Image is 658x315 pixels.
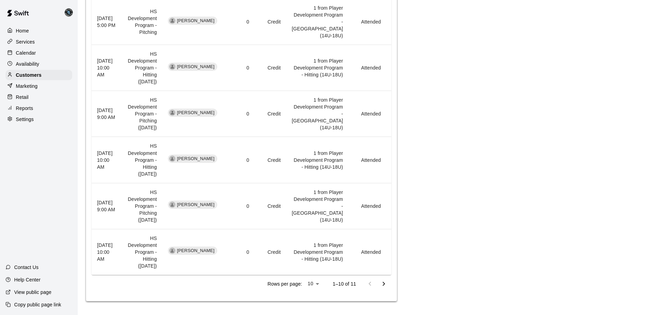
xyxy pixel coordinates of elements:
a: Home [6,26,72,36]
p: Home [16,27,29,34]
a: Calendar [6,48,72,58]
a: Retail [6,92,72,102]
td: 1 from Player Development Program - [GEOGRAPHIC_DATA] (14U-18U) [286,183,349,229]
td: Credit [255,91,286,137]
p: 1–10 of 11 [333,280,356,287]
p: Availability [16,61,39,67]
td: Attended [349,137,387,183]
img: Danny Lake [65,8,73,17]
td: Credit [255,183,286,229]
a: Reports [6,103,72,113]
p: Services [16,38,35,45]
span: [PERSON_NAME] [174,156,217,162]
span: [PERSON_NAME] [174,202,217,208]
td: Credit [255,137,286,183]
span: [PERSON_NAME] [174,110,217,116]
div: Kaiden Brown [169,18,175,24]
div: Kaiden Brown [169,156,175,162]
th: [DATE] 9:00 AM [92,91,122,137]
td: Attended [349,45,387,91]
p: Help Center [14,276,40,283]
td: 1 from Player Development Program - Hitting (14U-18U) [286,137,349,183]
td: Credit [255,229,286,275]
td: Attended [349,183,387,229]
div: Danny Lake [63,6,78,19]
td: 0 [225,183,255,229]
td: 1 from Player Development Program - Hitting (14U-18U) [286,45,349,91]
td: 1 from Player Development Program - Hitting (14U-18U) [286,229,349,275]
div: 10 [305,279,322,289]
div: Kaiden Brown [169,202,175,208]
div: Kaiden Brown [169,64,175,70]
th: [DATE] 10:00 AM [92,137,122,183]
td: HS Development Program - Pitching ([DATE]) [122,183,162,229]
td: 0 [225,91,255,137]
a: Availability [6,59,72,69]
td: Attended [349,229,387,275]
p: Settings [16,116,34,123]
span: [PERSON_NAME] [174,248,217,254]
div: Kaiden Brown [169,110,175,116]
td: HS Development Program - Hitting ([DATE]) [122,229,162,275]
td: HS Development Program - Hitting ([DATE]) [122,45,162,91]
button: Go to next page [377,277,391,291]
div: Kaiden Brown [169,248,175,254]
a: Marketing [6,81,72,91]
p: Customers [16,72,41,78]
td: 0 [225,229,255,275]
th: [DATE] 10:00 AM [92,229,122,275]
p: Calendar [16,49,36,56]
p: Rows per page: [267,280,302,287]
td: 0 [225,137,255,183]
span: [PERSON_NAME] [174,18,217,24]
th: [DATE] 10:00 AM [92,45,122,91]
a: Services [6,37,72,47]
p: Reports [16,105,33,112]
td: HS Development Program - Pitching ([DATE]) [122,91,162,137]
span: [PERSON_NAME] [174,64,217,70]
p: Copy public page link [14,301,61,308]
p: Contact Us [14,264,39,271]
td: 0 [225,45,255,91]
a: Customers [6,70,72,80]
a: Settings [6,114,72,124]
td: Credit [255,45,286,91]
p: Marketing [16,83,38,90]
p: View public page [14,289,51,296]
td: 1 from Player Development Program - [GEOGRAPHIC_DATA] (14U-18U) [286,91,349,137]
td: HS Development Program - Hitting ([DATE]) [122,137,162,183]
th: [DATE] 9:00 AM [92,183,122,229]
p: Retail [16,94,29,101]
td: Attended [349,91,387,137]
